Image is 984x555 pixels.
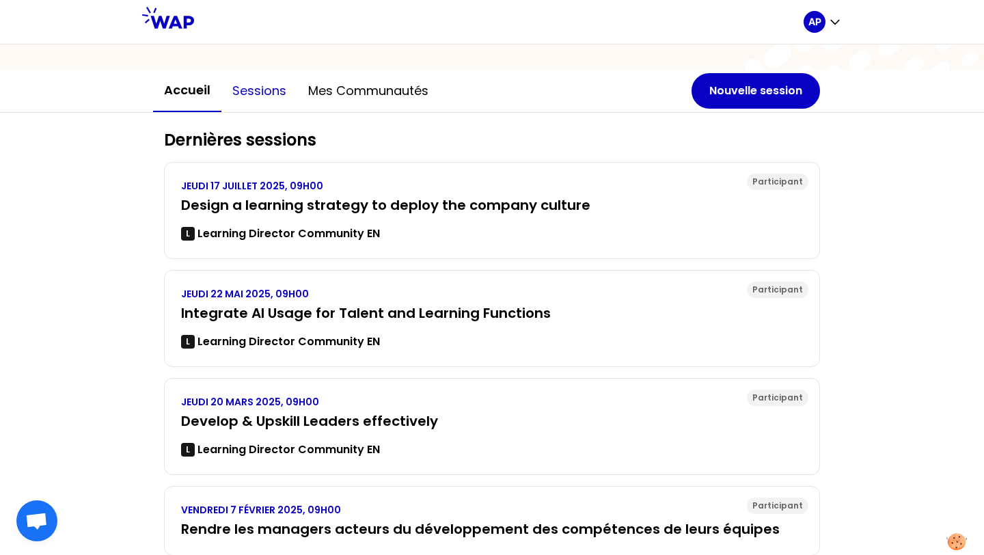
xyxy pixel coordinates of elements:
h3: Integrate AI Usage for Talent and Learning Functions [181,303,803,323]
a: JEUDI 17 JUILLET 2025, 09H00Design a learning strategy to deploy the company cultureLLearning Dir... [181,179,803,242]
div: Participant [747,282,808,298]
p: L [186,336,190,347]
a: JEUDI 22 MAI 2025, 09H00Integrate AI Usage for Talent and Learning FunctionsLLearning Director Co... [181,287,803,350]
p: AP [808,15,821,29]
button: Mes communautés [297,70,439,111]
p: JEUDI 20 MARS 2025, 09H00 [181,395,803,409]
h2: Dernières sessions [164,129,820,151]
p: Learning Director Community EN [197,226,380,242]
button: Nouvelle session [692,73,820,109]
p: JEUDI 22 MAI 2025, 09H00 [181,287,803,301]
div: Participant [747,174,808,190]
button: AP [804,11,842,33]
button: Accueil [153,70,221,112]
a: VENDREDI 7 FÉVRIER 2025, 09H00Rendre les managers acteurs du développement des compétences de leu... [181,503,803,539]
p: L [186,444,190,455]
h3: Rendre les managers acteurs du développement des compétences de leurs équipes [181,519,803,539]
p: JEUDI 17 JUILLET 2025, 09H00 [181,179,803,193]
p: Learning Director Community EN [197,334,380,350]
div: Participant [747,498,808,514]
p: VENDREDI 7 FÉVRIER 2025, 09H00 [181,503,803,517]
h3: Design a learning strategy to deploy the company culture [181,195,803,215]
h3: Develop & Upskill Leaders effectively [181,411,803,431]
p: L [186,228,190,239]
div: Participant [747,390,808,406]
a: JEUDI 20 MARS 2025, 09H00Develop & Upskill Leaders effectivelyLLearning Director Community EN [181,395,803,458]
button: Sessions [221,70,297,111]
a: Ouvrir le chat [16,500,57,541]
p: Learning Director Community EN [197,442,380,458]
